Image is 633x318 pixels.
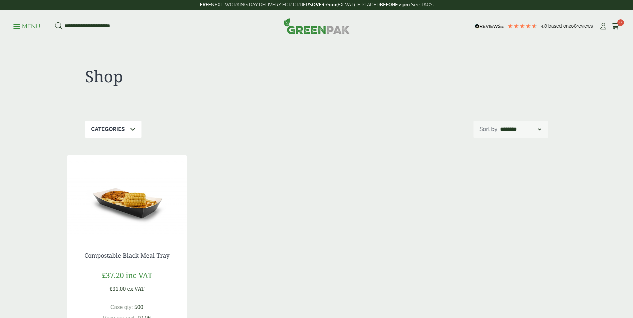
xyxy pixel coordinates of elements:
[13,22,40,30] p: Menu
[91,125,125,133] p: Categories
[85,67,317,86] h1: Shop
[13,22,40,29] a: Menu
[599,23,607,30] i: My Account
[541,23,548,29] span: 4.8
[611,21,620,31] a: 0
[109,285,126,292] span: £31.00
[480,125,498,133] p: Sort by
[380,2,410,7] strong: BEFORE 2 pm
[312,2,336,7] strong: OVER £100
[475,24,504,29] img: REVIEWS.io
[611,23,620,30] i: Cart
[284,18,350,34] img: GreenPak Supplies
[134,304,143,310] span: 500
[67,155,187,239] img: IMG_5677
[127,285,144,292] span: ex VAT
[84,251,170,259] a: Compostable Black Meal Tray
[110,304,133,310] span: Case qty:
[569,23,577,29] span: 208
[411,2,433,7] a: See T&C's
[126,270,152,280] span: inc VAT
[102,270,124,280] span: £37.20
[577,23,593,29] span: reviews
[548,23,569,29] span: Based on
[200,2,211,7] strong: FREE
[499,125,542,133] select: Shop order
[617,19,624,26] span: 0
[507,23,537,29] div: 4.79 Stars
